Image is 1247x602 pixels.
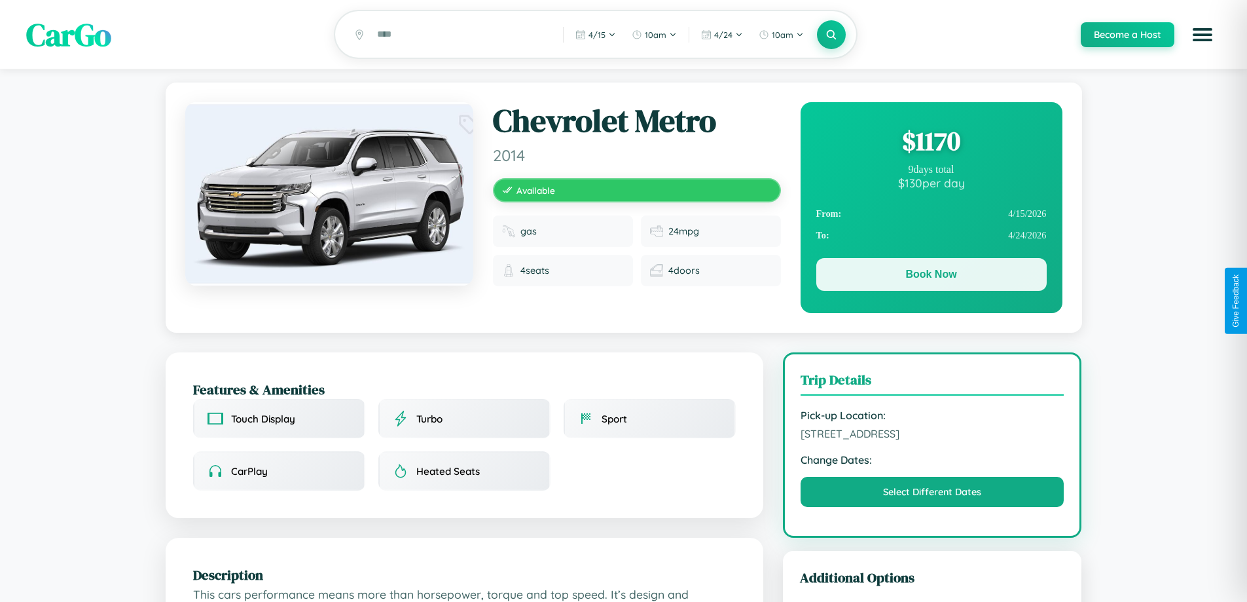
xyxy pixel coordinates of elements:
h1: Chevrolet Metro [493,102,781,140]
img: Fuel type [502,225,515,238]
span: Turbo [416,413,443,425]
div: 9 days total [816,164,1047,176]
button: 10am [625,24,683,45]
span: Available [516,185,555,196]
button: Select Different Dates [801,477,1064,507]
span: 4 seats [520,265,549,276]
img: Doors [650,264,663,277]
button: Open menu [1184,16,1221,53]
span: Touch Display [231,413,295,425]
span: 10am [645,29,666,40]
span: 4 / 15 [588,29,605,40]
span: Sport [602,413,627,425]
h3: Additional Options [800,568,1065,587]
span: 4 doors [668,265,700,276]
span: 10am [772,29,793,40]
strong: From: [816,208,842,219]
strong: Change Dates: [801,453,1064,466]
h3: Trip Details [801,370,1064,396]
strong: To: [816,230,829,241]
div: $ 130 per day [816,176,1047,190]
div: 4 / 15 / 2026 [816,203,1047,225]
div: 4 / 24 / 2026 [816,225,1047,246]
h2: Features & Amenities [193,380,736,399]
span: Heated Seats [416,465,480,478]
img: Seats [502,264,515,277]
div: $ 1170 [816,123,1047,159]
strong: Pick-up Location: [801,409,1064,422]
span: CarGo [26,13,111,56]
img: Chevrolet Metro 2014 [185,102,473,286]
button: 10am [752,24,810,45]
span: CarPlay [231,465,268,478]
span: gas [520,225,537,237]
span: 24 mpg [668,225,699,237]
img: Fuel efficiency [650,225,663,238]
span: 4 / 24 [714,29,732,40]
span: [STREET_ADDRESS] [801,427,1064,440]
h2: Description [193,565,736,584]
button: Book Now [816,258,1047,291]
button: 4/15 [569,24,623,45]
span: 2014 [493,145,781,165]
button: 4/24 [695,24,750,45]
div: Give Feedback [1231,274,1240,328]
button: Become a Host [1081,22,1174,47]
